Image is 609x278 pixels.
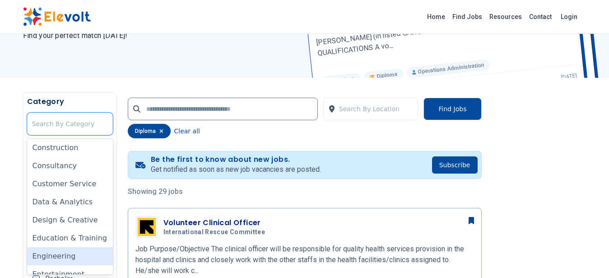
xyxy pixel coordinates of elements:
div: Consultancy [27,157,113,175]
button: Clear all [174,124,200,138]
span: International Rescue Committee [163,228,265,236]
p: Showing 29 jobs [128,186,482,197]
img: International Rescue Committee [138,218,156,236]
div: Data & Analytics [27,193,113,211]
p: Job Purpose/Objective The clinical officer will be responsible for quality health services provis... [135,244,474,276]
h5: Category [27,96,113,107]
button: Subscribe [432,156,478,174]
h3: Volunteer Clinical Officer [163,217,269,228]
iframe: Chat Widget [564,235,609,278]
div: Engineering [27,247,113,265]
a: Home [423,9,449,24]
h4: Be the first to know about new jobs. [151,155,321,164]
div: diploma [128,124,171,138]
a: Login [555,8,583,26]
div: Construction [27,139,113,157]
p: Get notified as soon as new job vacancies are posted. [151,164,321,175]
button: Find Jobs [423,98,481,120]
div: Design & Creative [27,211,113,229]
a: Contact [525,9,555,24]
div: Education & Training [27,229,113,247]
div: Customer Service [27,175,113,193]
a: Resources [486,9,525,24]
a: Find Jobs [449,9,486,24]
img: Elevolt [23,7,91,26]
